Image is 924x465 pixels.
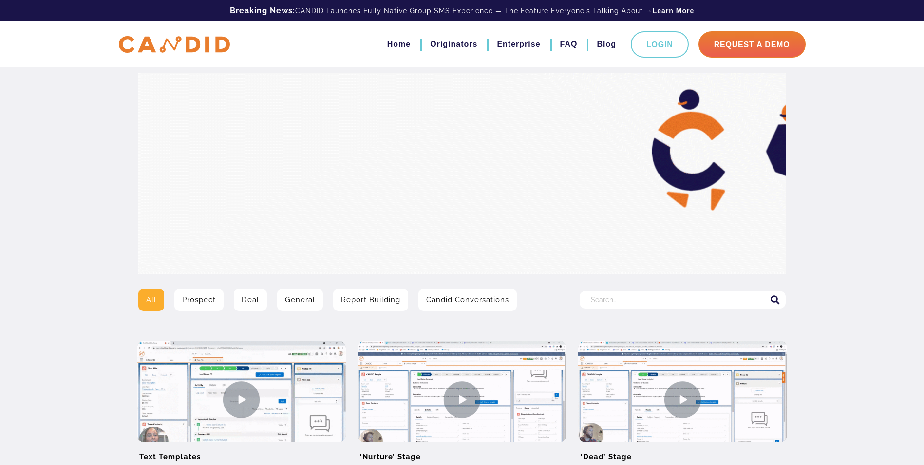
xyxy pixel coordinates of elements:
img: Video Library Hero [138,73,786,274]
img: ‘Nurture’ Stage Video [358,341,566,458]
h2: ‘Nurture’ Stage [358,442,566,464]
img: CANDID APP [119,36,230,53]
a: Enterprise [497,36,540,53]
a: Originators [430,36,477,53]
a: General [277,289,323,311]
a: Prospect [174,289,224,311]
a: Home [387,36,411,53]
a: All [138,289,164,311]
a: Report Building [333,289,408,311]
a: Blog [597,36,616,53]
a: Candid Conversations [418,289,517,311]
img: ‘Dead’ Stage Video [578,341,787,458]
b: Breaking News: [230,6,295,15]
img: Text Templates Video [137,341,346,458]
a: Login [631,31,689,58]
a: Deal [234,289,267,311]
a: FAQ [560,36,578,53]
a: Learn More [653,6,694,16]
h2: Text Templates [137,442,346,464]
a: Request A Demo [698,31,806,58]
h2: ‘Dead’ Stage [578,442,787,464]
